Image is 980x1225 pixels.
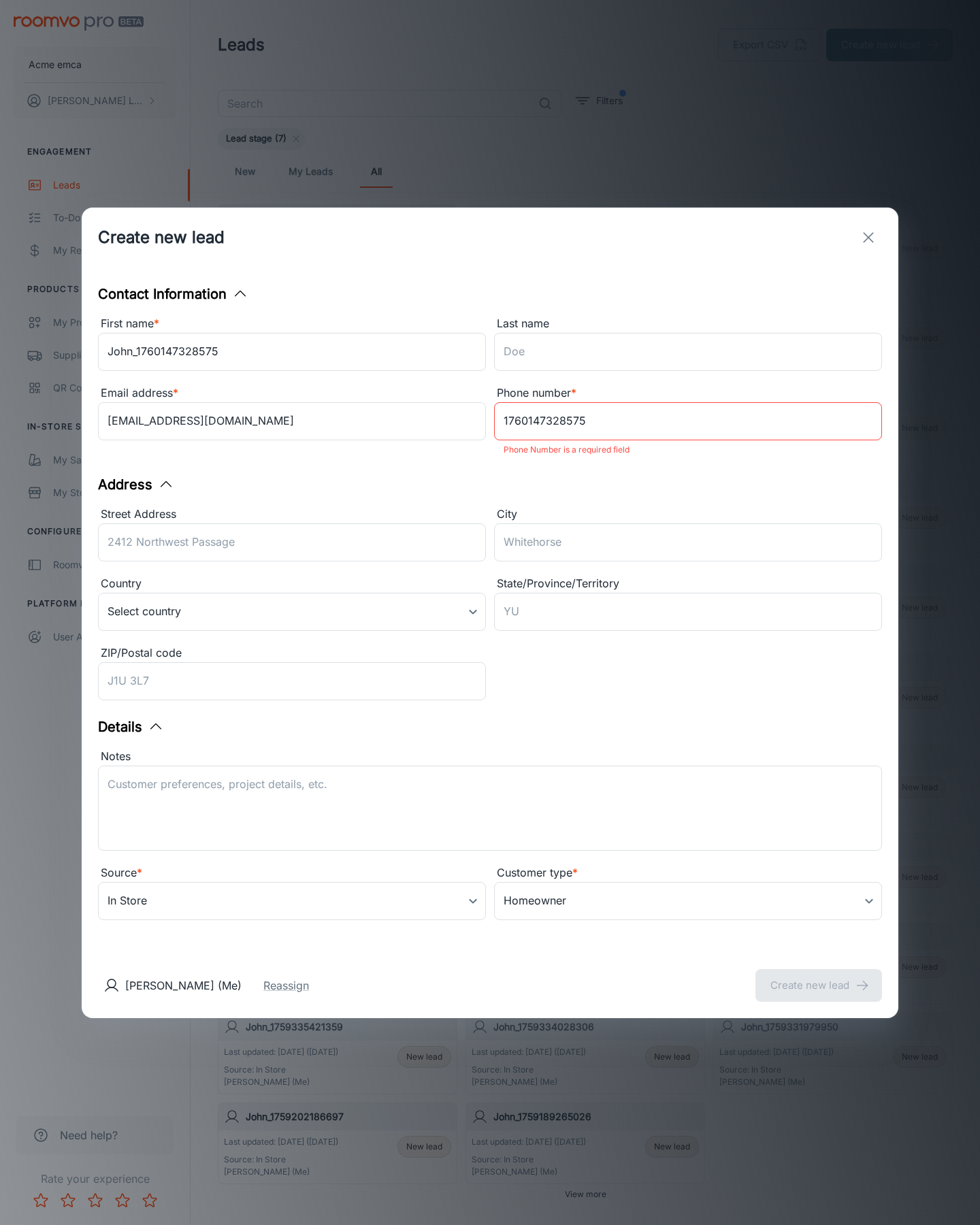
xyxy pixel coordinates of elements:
div: Country [98,575,486,593]
div: State/Province/Territory [494,575,882,593]
button: Address [98,474,174,495]
input: myname@example.com [98,402,486,440]
div: City [494,506,882,523]
input: +1 439-123-4567 [494,402,882,440]
input: Whitehorse [494,523,882,561]
div: ZIP/Postal code [98,644,486,662]
div: Street Address [98,506,486,523]
input: YU [494,593,882,631]
p: Phone Number is a required field [504,442,872,458]
input: John [98,333,486,371]
div: Notes [98,748,882,766]
input: 2412 Northwest Passage [98,523,486,561]
div: In Store [98,882,486,920]
div: Last name [494,315,882,333]
button: exit [855,224,882,251]
button: Contact Information [98,284,248,304]
div: First name [98,315,486,333]
div: Select country [98,593,486,631]
input: J1U 3L7 [98,662,486,700]
button: Reassign [263,977,309,994]
p: [PERSON_NAME] (Me) [125,977,242,994]
div: Source [98,864,486,882]
input: Doe [494,333,882,371]
div: Email address [98,385,486,402]
h1: Create new lead [98,225,225,250]
div: Phone number [494,385,882,402]
div: Customer type [494,864,882,882]
button: Details [98,717,164,737]
div: Homeowner [494,882,882,920]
